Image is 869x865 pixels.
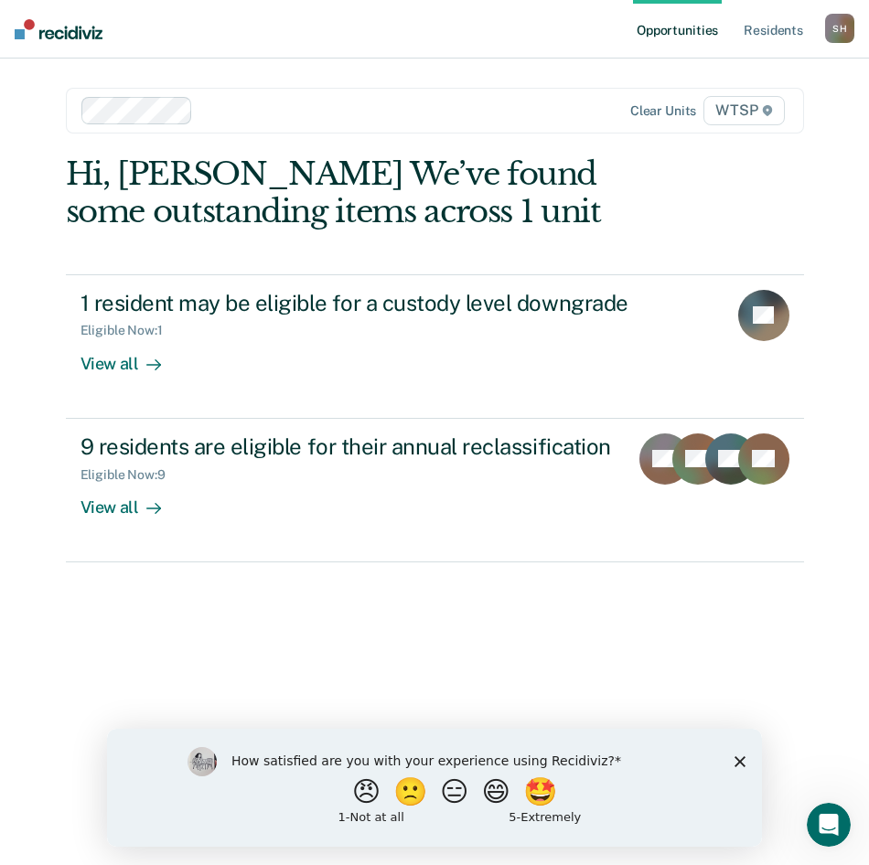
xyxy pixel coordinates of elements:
[703,96,784,125] span: WTSP
[66,274,804,419] a: 1 resident may be eligible for a custody level downgradeEligible Now:1View all
[107,729,762,847] iframe: Survey by Kim from Recidiviz
[807,803,851,847] iframe: Intercom live chat
[825,14,854,43] div: S H
[825,14,854,43] button: SH
[80,338,183,374] div: View all
[80,433,614,460] div: 9 residents are eligible for their annual reclassification
[15,19,102,39] img: Recidiviz
[80,290,713,316] div: 1 resident may be eligible for a custody level downgrade
[66,155,657,230] div: Hi, [PERSON_NAME] We’ve found some outstanding items across 1 unit
[66,419,804,562] a: 9 residents are eligible for their annual reclassificationEligible Now:9View all
[80,482,183,518] div: View all
[630,103,697,119] div: Clear units
[80,467,180,483] div: Eligible Now : 9
[80,323,177,338] div: Eligible Now : 1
